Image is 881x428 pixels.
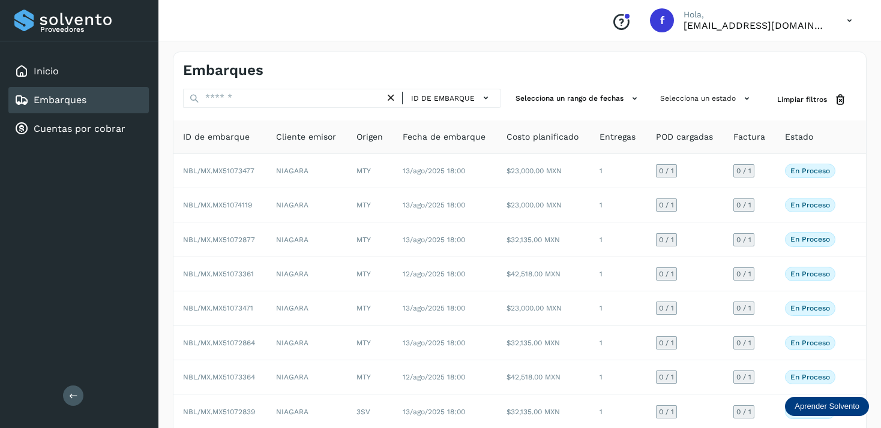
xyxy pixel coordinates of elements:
[403,201,465,209] span: 13/ago/2025 18:00
[403,270,465,278] span: 12/ago/2025 18:00
[183,201,252,209] span: NBL/MX.MX51074119
[790,339,830,347] p: En proceso
[347,188,393,222] td: MTY
[183,62,263,79] h4: Embarques
[684,20,828,31] p: facturacion@expresssanjavier.com
[8,116,149,142] div: Cuentas por cobrar
[659,408,674,415] span: 0 / 1
[736,305,751,312] span: 0 / 1
[659,373,674,381] span: 0 / 1
[659,201,674,209] span: 0 / 1
[790,304,830,312] p: En proceso
[497,326,590,360] td: $32,135.00 MXN
[497,291,590,325] td: $23,000.00 MXN
[266,360,347,394] td: NIAGARA
[590,360,646,394] td: 1
[736,236,751,243] span: 0 / 1
[736,339,751,346] span: 0 / 1
[497,222,590,257] td: $32,135.00 MXN
[768,89,856,111] button: Limpiar filtros
[403,236,465,244] span: 13/ago/2025 18:00
[403,167,465,175] span: 13/ago/2025 18:00
[590,291,646,325] td: 1
[733,131,765,143] span: Factura
[795,402,859,411] p: Aprender Solvento
[590,326,646,360] td: 1
[590,222,646,257] td: 1
[356,131,383,143] span: Origen
[411,93,475,104] span: ID de embarque
[34,65,59,77] a: Inicio
[659,305,674,312] span: 0 / 1
[347,291,393,325] td: MTY
[403,408,465,416] span: 13/ago/2025 18:00
[590,257,646,291] td: 1
[347,326,393,360] td: MTY
[183,131,250,143] span: ID de embarque
[403,373,465,381] span: 12/ago/2025 18:00
[656,131,713,143] span: POD cargadas
[736,270,751,278] span: 0 / 1
[183,304,253,312] span: NBL/MX.MX51073471
[266,291,347,325] td: NIAGARA
[8,58,149,85] div: Inicio
[266,188,347,222] td: NIAGARA
[34,123,125,134] a: Cuentas por cobrar
[266,257,347,291] td: NIAGARA
[497,154,590,188] td: $23,000.00 MXN
[785,131,813,143] span: Estado
[790,270,830,278] p: En proceso
[347,257,393,291] td: MTY
[347,222,393,257] td: MTY
[600,131,636,143] span: Entregas
[407,89,496,107] button: ID de embarque
[790,235,830,243] p: En proceso
[736,373,751,381] span: 0 / 1
[659,236,674,243] span: 0 / 1
[183,236,255,244] span: NBL/MX.MX51072877
[736,167,751,174] span: 0 / 1
[497,360,590,394] td: $42,518.00 MXN
[183,270,254,278] span: NBL/MX.MX51073361
[659,270,674,278] span: 0 / 1
[790,201,830,209] p: En proceso
[266,326,347,360] td: NIAGARA
[684,10,828,20] p: Hola,
[497,188,590,222] td: $23,000.00 MXN
[8,87,149,113] div: Embarques
[403,339,465,347] span: 13/ago/2025 18:00
[736,408,751,415] span: 0 / 1
[655,89,758,108] button: Selecciona un estado
[40,25,144,34] p: Proveedores
[347,360,393,394] td: MTY
[497,257,590,291] td: $42,518.00 MXN
[507,131,579,143] span: Costo planificado
[511,89,646,108] button: Selecciona un rango de fechas
[266,222,347,257] td: NIAGARA
[790,373,830,381] p: En proceso
[659,339,674,346] span: 0 / 1
[736,201,751,209] span: 0 / 1
[183,408,255,416] span: NBL/MX.MX51072839
[790,167,830,175] p: En proceso
[590,188,646,222] td: 1
[777,94,827,105] span: Limpiar filtros
[590,154,646,188] td: 1
[659,167,674,174] span: 0 / 1
[276,131,336,143] span: Cliente emisor
[403,304,465,312] span: 13/ago/2025 18:00
[266,154,347,188] td: NIAGARA
[183,167,254,175] span: NBL/MX.MX51073477
[34,94,86,106] a: Embarques
[403,131,486,143] span: Fecha de embarque
[183,339,255,347] span: NBL/MX.MX51072864
[785,397,869,416] div: Aprender Solvento
[347,154,393,188] td: MTY
[183,373,255,381] span: NBL/MX.MX51073364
